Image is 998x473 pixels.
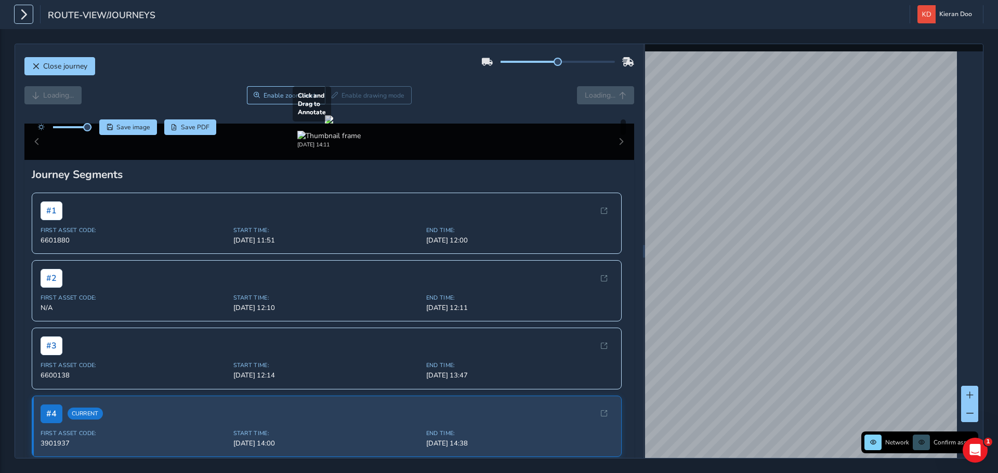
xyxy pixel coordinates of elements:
span: First Asset Code: [41,226,227,234]
span: Current [68,408,103,420]
span: [DATE] 14:38 [426,439,613,448]
button: PDF [164,119,217,135]
span: [DATE] 14:00 [233,439,420,448]
div: Journey Segments [32,167,627,182]
span: 6600138 [41,371,227,380]
span: First Asset Code: [41,429,227,437]
span: Network [885,438,909,447]
span: End Time: [426,226,613,234]
span: [DATE] 12:00 [426,236,613,245]
span: 6601880 [41,236,227,245]
span: # 3 [41,336,62,355]
span: End Time: [426,294,613,302]
button: Zoom [247,86,325,104]
span: route-view/journeys [48,9,155,23]
img: diamond-layout [917,5,936,23]
span: # 2 [41,269,62,288]
span: 1 [984,438,992,446]
button: Close journey [24,57,95,75]
span: [DATE] 12:10 [233,303,420,313]
span: 3901937 [41,439,227,448]
span: Save PDF [181,123,209,131]
span: Confirm assets [934,438,975,447]
span: Start Time: [233,294,420,302]
div: [DATE] 14:11 [297,141,361,148]
span: End Time: [426,361,613,369]
span: First Asset Code: [41,294,227,302]
span: Start Time: [233,226,420,234]
span: Save image [116,123,150,131]
span: Kieran Doo [939,5,972,23]
span: Enable zoom mode [264,91,319,100]
span: [DATE] 13:47 [426,371,613,380]
span: [DATE] 12:11 [426,303,613,313]
img: Thumbnail frame [297,131,361,141]
span: # 4 [41,404,62,423]
button: Save [99,119,157,135]
span: End Time: [426,429,613,437]
span: # 1 [41,201,62,220]
span: Start Time: [233,429,420,437]
iframe: Intercom live chat [963,438,988,463]
span: [DATE] 12:14 [233,371,420,380]
span: Start Time: [233,361,420,369]
span: N/A [41,303,227,313]
span: First Asset Code: [41,361,227,369]
span: Close journey [43,61,87,71]
span: [DATE] 11:51 [233,236,420,245]
button: Kieran Doo [917,5,976,23]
